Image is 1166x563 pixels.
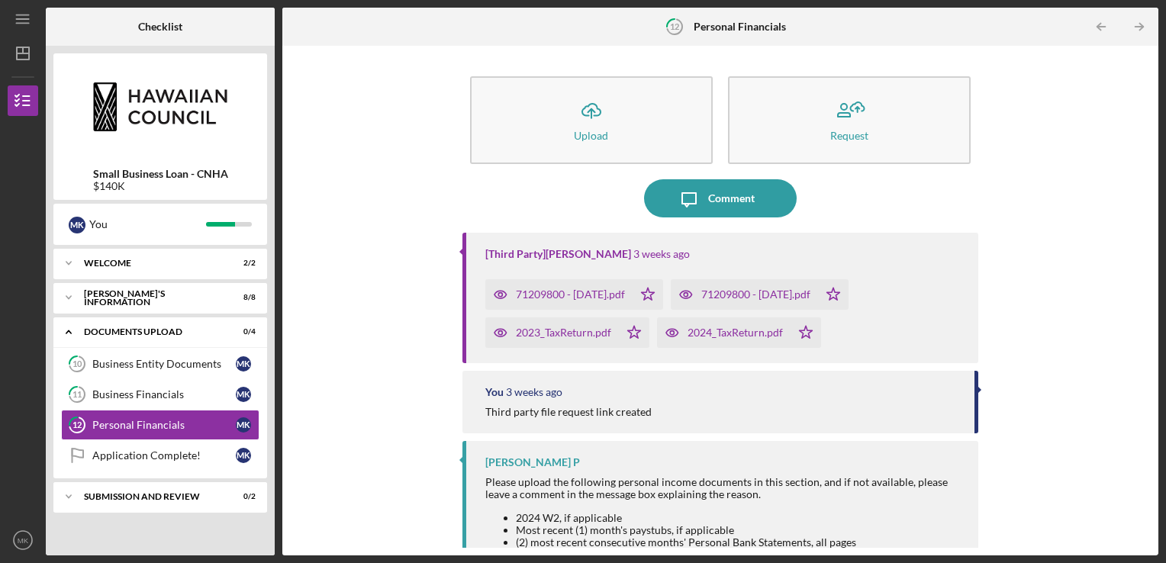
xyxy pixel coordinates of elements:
button: Request [728,76,971,164]
div: WELCOME [84,259,217,268]
div: 0 / 2 [228,492,256,501]
a: Application Complete!MK [61,440,259,471]
img: Product logo [53,61,267,153]
div: 2 / 2 [228,259,256,268]
a: 12Personal FinancialsMK [61,410,259,440]
div: [PERSON_NAME] P [485,456,580,468]
tspan: 10 [72,359,82,369]
tspan: 12 [72,420,82,430]
div: DOCUMENTS UPLOAD [84,327,217,336]
button: Comment [644,179,797,217]
div: $140K [93,180,228,192]
div: [Third Party] [485,248,631,260]
li: (2) most recent consecutive months' Personal Bank Statements, all pages [516,536,964,549]
div: M K [69,217,85,233]
div: M K [236,387,251,402]
div: Upload [574,130,608,141]
tspan: 11 [72,390,82,400]
div: Business Financials [92,388,236,401]
div: M K [236,448,251,463]
button: MK [8,525,38,555]
text: MK [18,536,29,545]
a: 11Business FinancialsMK [61,379,259,410]
b: Personal Financials [694,21,786,33]
button: 2023_TaxReturn.pdf [485,317,649,348]
div: 8 / 8 [228,293,256,302]
button: 2024_TaxReturn.pdf [657,317,821,348]
div: Application Complete! [92,449,236,462]
div: 2024_TaxReturn.pdf [688,327,783,339]
button: Upload [470,76,713,164]
div: You [89,211,206,237]
a: [PERSON_NAME] [546,247,631,260]
tspan: 12 [669,21,678,31]
li: Most recent (1) month's paystubs, if applicable [516,524,964,536]
button: 71209800 - [DATE].pdf [671,279,849,310]
time: 2025-08-08 22:19 [506,386,562,398]
div: Personal Financials [92,419,236,431]
b: Checklist [138,21,182,33]
div: Business Entity Documents [92,358,236,370]
div: 71209800 - [DATE].pdf [516,288,625,301]
div: 2023_TaxReturn.pdf [516,327,611,339]
time: 2025-08-09 10:06 [633,248,690,260]
button: 71209800 - [DATE].pdf [485,279,663,310]
div: 0 / 4 [228,327,256,336]
div: You [485,386,504,398]
b: Small Business Loan - CNHA [93,168,228,180]
a: 10Business Entity DocumentsMK [61,349,259,379]
li: 2024 W2, if applicable [516,512,964,524]
div: SUBMISSION AND REVIEW [84,492,217,501]
div: Please upload the following personal income documents in this section, and if not available, plea... [485,476,964,500]
div: M K [236,417,251,433]
div: Third party file request link created [485,406,652,418]
div: M K [236,356,251,372]
div: [PERSON_NAME]'S INFORMATION [84,289,217,307]
div: Request [830,130,868,141]
div: Comment [708,179,755,217]
div: 71209800 - [DATE].pdf [701,288,810,301]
